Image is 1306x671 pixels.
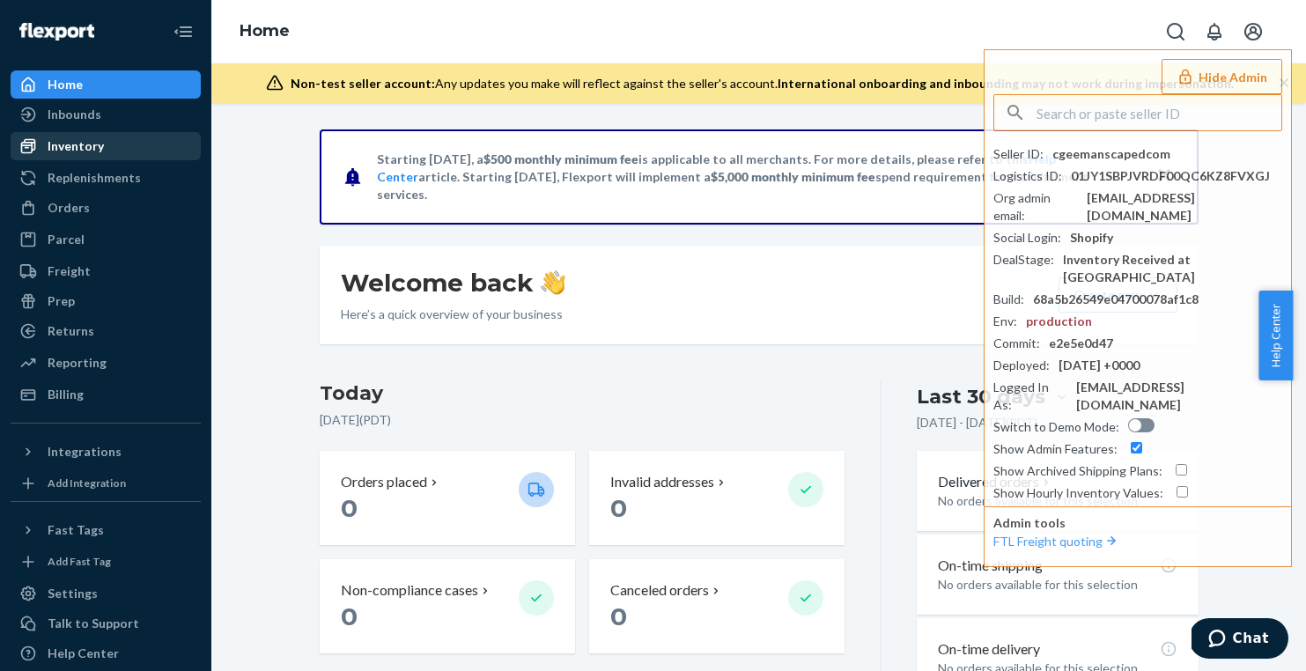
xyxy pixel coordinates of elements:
[11,100,201,129] a: Inbounds
[993,534,1120,549] a: FTL Freight quoting
[48,443,122,461] div: Integrations
[1037,95,1281,130] input: Search or paste seller ID
[48,615,139,632] div: Talk to Support
[11,257,201,285] a: Freight
[541,270,565,295] img: hand-wave emoji
[48,521,104,539] div: Fast Tags
[377,151,1139,203] p: Starting [DATE], a is applicable to all merchants. For more details, please refer to this article...
[341,306,565,323] p: Here’s a quick overview of your business
[11,164,201,192] a: Replenishments
[1071,167,1270,185] div: 01JY1SBPJVRDF00QC6KZ8FVXGJ
[938,556,1043,576] p: On-time shipping
[341,493,358,523] span: 0
[48,137,104,155] div: Inventory
[11,194,201,222] a: Orders
[993,440,1118,458] div: Show Admin Features :
[589,451,845,545] button: Invalid addresses 0
[320,380,845,408] h3: Today
[11,225,201,254] a: Parcel
[993,462,1162,480] div: Show Archived Shipping Plans :
[225,6,304,57] ol: breadcrumbs
[993,313,1017,330] div: Env :
[993,251,1054,269] div: DealStage :
[11,639,201,667] a: Help Center
[11,132,201,160] a: Inventory
[1026,313,1092,330] div: production
[993,145,1044,163] div: Seller ID :
[320,451,575,545] button: Orders placed 0
[1052,145,1170,163] div: cgeemanscapedcom
[938,472,1053,492] button: Delivered orders
[48,169,141,187] div: Replenishments
[11,349,201,377] a: Reporting
[1070,229,1113,247] div: Shopify
[1236,14,1271,49] button: Open account menu
[993,484,1163,502] div: Show Hourly Inventory Values :
[11,287,201,315] a: Prep
[993,335,1040,352] div: Commit :
[291,75,1234,92] div: Any updates you make will reflect against the seller's account.
[11,70,201,99] a: Home
[993,291,1024,308] div: Build :
[938,576,1177,594] p: No orders available for this selection
[11,473,201,494] a: Add Integration
[11,609,201,638] button: Talk to Support
[1049,335,1113,352] div: e2e5e0d47
[610,580,709,601] p: Canceled orders
[1087,189,1282,225] div: [EMAIL_ADDRESS][DOMAIN_NAME]
[48,585,98,602] div: Settings
[711,169,875,184] span: $5,000 monthly minimum fee
[938,639,1040,660] p: On-time delivery
[48,386,84,403] div: Billing
[48,262,91,280] div: Freight
[993,229,1061,247] div: Social Login :
[610,493,627,523] span: 0
[993,167,1062,185] div: Logistics ID :
[917,383,1045,410] div: Last 30 days
[11,317,201,345] a: Returns
[11,380,201,409] a: Billing
[48,199,90,217] div: Orders
[993,379,1067,414] div: Logged In As :
[1158,14,1193,49] button: Open Search Box
[48,76,83,93] div: Home
[11,551,201,572] a: Add Fast Tag
[1258,291,1293,380] button: Help Center
[341,472,427,492] p: Orders placed
[610,601,627,631] span: 0
[341,267,565,299] h1: Welcome back
[993,418,1119,436] div: Switch to Demo Mode :
[1033,291,1199,308] div: 68a5b26549e04700078af1c8
[320,411,845,429] p: [DATE] ( PDT )
[993,357,1050,374] div: Deployed :
[1162,59,1282,94] button: Hide Admin
[1197,14,1232,49] button: Open notifications
[320,559,575,653] button: Non-compliance cases 0
[48,554,111,569] div: Add Fast Tag
[48,231,85,248] div: Parcel
[341,580,478,601] p: Non-compliance cases
[48,106,101,123] div: Inbounds
[917,414,1037,431] p: [DATE] - [DATE] ( PDT )
[11,438,201,466] button: Integrations
[1192,618,1288,662] iframe: Opens a widget where you can chat to one of our agents
[341,601,358,631] span: 0
[993,514,1282,532] p: Admin tools
[11,579,201,608] a: Settings
[589,559,845,653] button: Canceled orders 0
[48,322,94,340] div: Returns
[1076,379,1282,414] div: [EMAIL_ADDRESS][DOMAIN_NAME]
[240,21,290,41] a: Home
[291,76,435,91] span: Non-test seller account:
[48,476,126,490] div: Add Integration
[48,292,75,310] div: Prep
[778,76,1234,91] span: International onboarding and inbounding may not work during impersonation.
[48,645,119,662] div: Help Center
[993,189,1078,225] div: Org admin email :
[610,472,714,492] p: Invalid addresses
[1063,251,1282,286] div: Inventory Received at [GEOGRAPHIC_DATA]
[166,14,201,49] button: Close Navigation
